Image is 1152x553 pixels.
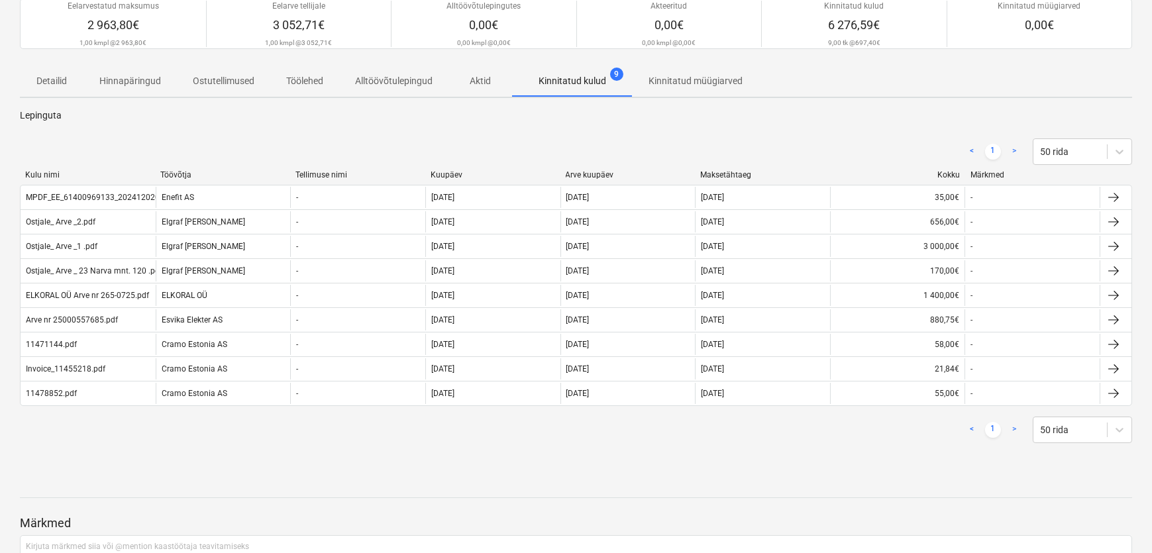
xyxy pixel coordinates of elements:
div: [DATE] [566,364,590,374]
div: 880,75€ [830,309,965,330]
div: 170,00€ [830,260,965,281]
div: - [296,364,298,374]
p: Kinnitatud müügiarved [649,74,743,88]
div: [DATE] [566,266,590,276]
div: [DATE] [431,315,454,325]
p: Märkmed [20,515,1132,531]
div: [DATE] [566,242,590,251]
a: Next page [1006,144,1022,160]
div: - [296,291,298,300]
div: Ostjale_ Arve _2.pdf [26,217,95,226]
div: [DATE] [431,193,454,202]
span: 0,00€ [1025,18,1054,32]
div: Kuupäev [431,170,555,179]
div: Arve nr 25000557685.pdf [26,315,118,325]
p: Kinnitatud müügiarved [998,1,1080,12]
div: - [296,389,298,398]
div: MPDF_EE_61400969133_20241202061422_614500914950.pdf [26,193,256,202]
div: Kokku [835,170,960,179]
p: 1,00 kmpl @ 2 963,80€ [79,38,146,47]
div: [DATE] [701,389,724,398]
p: 0,00 kmpl @ 0,00€ [457,38,511,47]
div: 35,00€ [830,187,965,208]
span: 9 [610,68,623,81]
p: Lepinguta [20,109,1132,123]
p: 0,00 kmpl @ 0,00€ [642,38,696,47]
div: [DATE] [701,193,724,202]
p: Töölehed [286,74,323,88]
a: Previous page [964,144,980,160]
div: - [970,217,972,226]
div: [DATE] [701,315,724,325]
div: Maksetähtaeg [700,170,825,179]
div: Elgraf [PERSON_NAME] [156,260,291,281]
p: Alltöövõtulepingud [355,74,433,88]
div: Cramo Estonia AS [156,358,291,379]
div: 11478852.pdf [26,389,77,398]
div: Cramo Estonia AS [156,334,291,355]
p: Ostutellimused [193,74,254,88]
div: Ostjale_ Arve _1 .pdf [26,242,97,251]
div: [DATE] [431,291,454,300]
div: Invoice_11455218.pdf [26,364,105,374]
div: [DATE] [566,315,590,325]
div: [DATE] [431,340,454,349]
p: Eelarvestatud maksumus [68,1,159,12]
div: Kulu nimi [25,170,150,179]
div: Elgraf [PERSON_NAME] [156,211,291,232]
div: [DATE] [566,193,590,202]
div: 3 000,00€ [830,236,965,257]
div: [DATE] [431,242,454,251]
div: [DATE] [566,389,590,398]
div: [DATE] [701,340,724,349]
div: [DATE] [566,291,590,300]
div: - [296,242,298,251]
p: Detailid [36,74,68,88]
div: - [970,340,972,349]
p: Kinnitatud kulud [539,74,606,88]
p: Akteeritud [651,1,687,12]
div: 11471144.pdf [26,340,77,349]
p: 9,00 tk @ 697,40€ [828,38,880,47]
div: - [970,193,972,202]
span: 2 963,80€ [87,18,139,32]
div: - [970,389,972,398]
span: 0,00€ [469,18,498,32]
p: 1,00 kmpl @ 3 052,71€ [265,38,332,47]
div: 656,00€ [830,211,965,232]
div: [DATE] [701,266,724,276]
p: Kinnitatud kulud [824,1,884,12]
p: Alltöövõtulepingutes [446,1,521,12]
div: 21,84€ [830,358,965,379]
div: - [970,291,972,300]
div: [DATE] [566,217,590,226]
div: - [970,315,972,325]
p: Eelarve tellijale [272,1,325,12]
div: [DATE] [431,217,454,226]
div: - [970,242,972,251]
a: Page 1 is your current page [985,144,1001,160]
div: Tellimuse nimi [295,170,420,179]
div: - [296,315,298,325]
div: [DATE] [431,364,454,374]
div: 58,00€ [830,334,965,355]
span: 3 052,71€ [273,18,325,32]
span: 0,00€ [655,18,684,32]
div: Ostjale_ Arve _ 23 Narva mnt. 120 .pdf [26,266,162,276]
div: ELKORAL OÜ Arve nr 265-0725.pdf [26,291,149,300]
div: 55,00€ [830,383,965,404]
div: Arve kuupäev [566,170,690,179]
div: Töövõtja [160,170,285,179]
div: [DATE] [701,364,724,374]
div: 1 400,00€ [830,285,965,306]
span: 6 276,59€ [828,18,880,32]
div: - [296,193,298,202]
div: [DATE] [701,217,724,226]
div: - [296,266,298,276]
iframe: Chat Widget [1086,489,1152,553]
div: Elgraf [PERSON_NAME] [156,236,291,257]
p: Hinnapäringud [99,74,161,88]
div: - [296,340,298,349]
div: Cramo Estonia AS [156,383,291,404]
